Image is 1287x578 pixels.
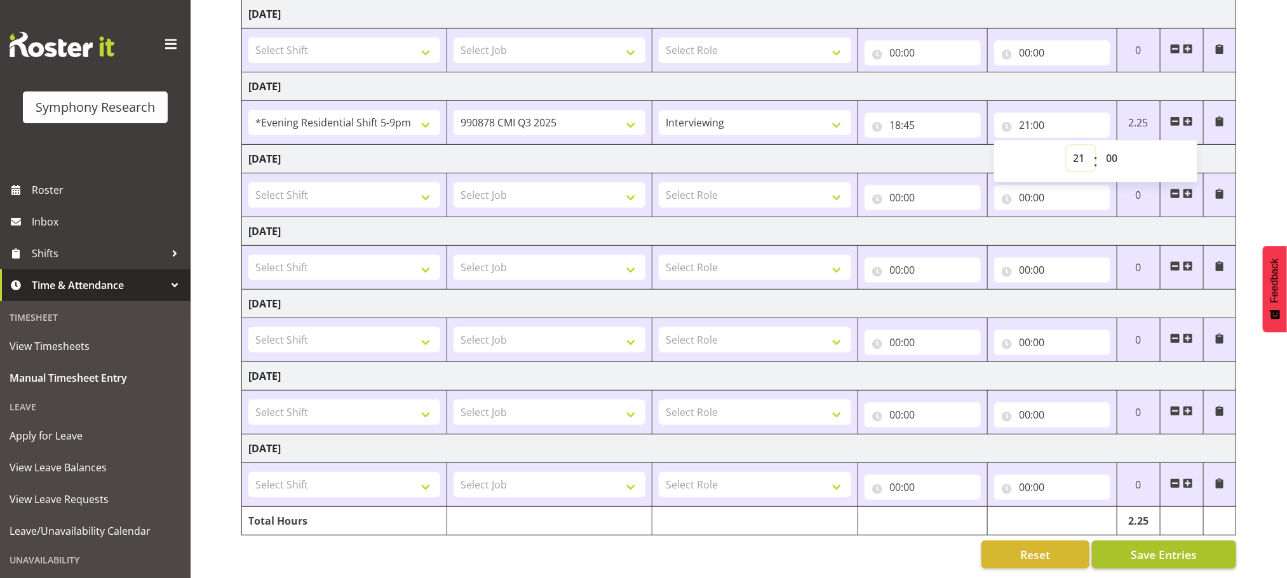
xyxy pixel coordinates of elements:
[3,515,187,547] a: Leave/Unavailability Calendar
[10,32,114,57] img: Rosterit website logo
[242,290,1236,318] td: [DATE]
[994,112,1110,138] input: Click to select...
[10,337,181,356] span: View Timesheets
[3,362,187,394] a: Manual Timesheet Entry
[32,244,165,263] span: Shifts
[3,304,187,330] div: Timesheet
[1117,29,1160,72] td: 0
[981,541,1089,568] button: Reset
[1117,246,1160,290] td: 0
[10,490,181,509] span: View Leave Requests
[242,145,1236,173] td: [DATE]
[1093,145,1098,177] span: :
[10,521,181,541] span: Leave/Unavailability Calendar
[32,212,184,231] span: Inbox
[3,420,187,452] a: Apply for Leave
[865,185,981,210] input: Click to select...
[1117,173,1160,217] td: 0
[865,474,981,500] input: Click to select...
[994,402,1110,427] input: Click to select...
[1092,541,1236,568] button: Save Entries
[865,40,981,65] input: Click to select...
[242,72,1236,101] td: [DATE]
[1020,546,1050,563] span: Reset
[10,426,181,445] span: Apply for Leave
[242,217,1236,246] td: [DATE]
[242,362,1236,391] td: [DATE]
[1117,391,1160,434] td: 0
[865,402,981,427] input: Click to select...
[1117,507,1160,535] td: 2.25
[3,547,187,573] div: Unavailability
[994,185,1110,210] input: Click to select...
[3,452,187,483] a: View Leave Balances
[1117,101,1160,145] td: 2.25
[3,394,187,420] div: Leave
[994,474,1110,500] input: Click to select...
[32,276,165,295] span: Time & Attendance
[10,368,181,387] span: Manual Timesheet Entry
[1117,318,1160,362] td: 0
[242,507,447,535] td: Total Hours
[865,112,981,138] input: Click to select...
[1117,463,1160,507] td: 0
[1269,259,1281,303] span: Feedback
[865,330,981,355] input: Click to select...
[1131,546,1197,563] span: Save Entries
[3,483,187,515] a: View Leave Requests
[10,458,181,477] span: View Leave Balances
[36,98,155,117] div: Symphony Research
[994,40,1110,65] input: Click to select...
[994,257,1110,283] input: Click to select...
[242,434,1236,463] td: [DATE]
[1263,246,1287,332] button: Feedback - Show survey
[32,180,184,199] span: Roster
[994,330,1110,355] input: Click to select...
[3,330,187,362] a: View Timesheets
[865,257,981,283] input: Click to select...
